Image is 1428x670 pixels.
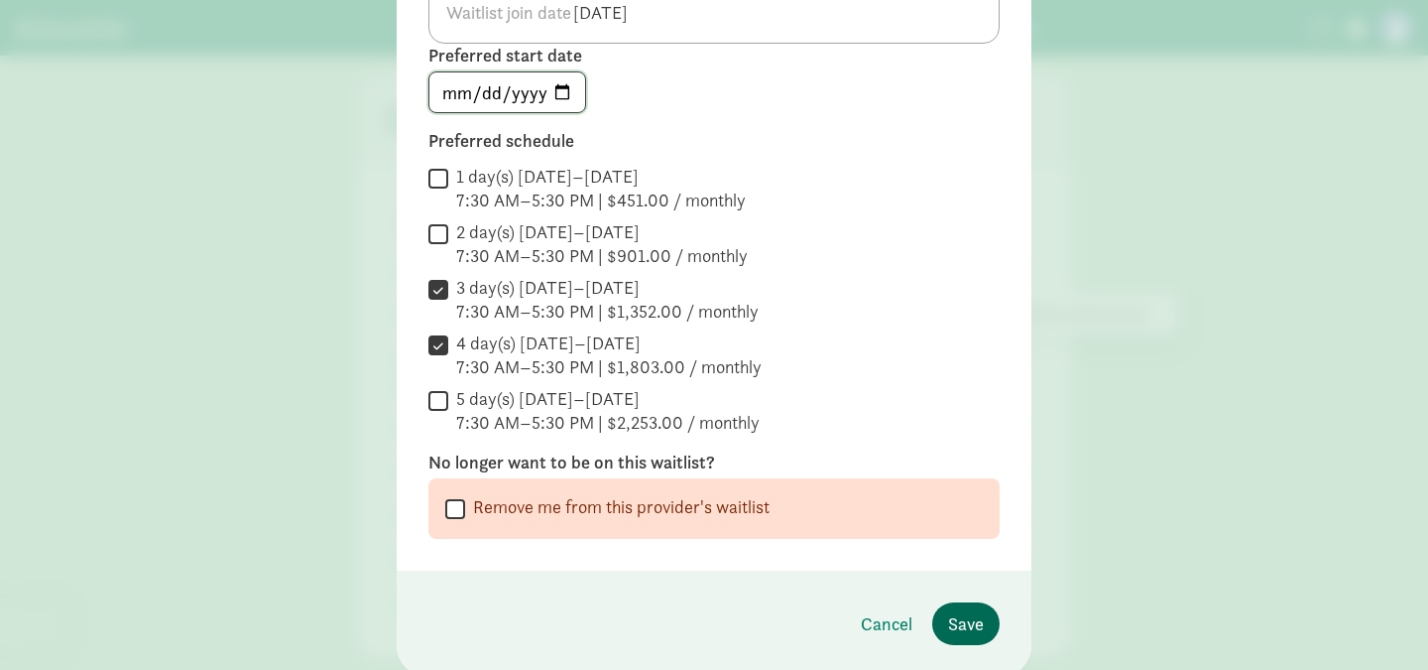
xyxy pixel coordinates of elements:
[932,603,1000,645] button: Save
[456,165,746,189] div: 1 day(s) [DATE]–[DATE]
[428,129,1000,153] label: Preferred schedule
[456,220,748,244] div: 2 day(s) [DATE]–[DATE]
[456,300,759,324] div: 7:30 AM–5:30 PM | $1,352.00 / monthly
[456,189,746,212] div: 7:30 AM–5:30 PM | $451.00 / monthly
[428,44,1000,67] label: Preferred start date
[948,610,984,637] span: Save
[456,276,759,300] div: 3 day(s) [DATE]–[DATE]
[456,244,748,268] div: 7:30 AM–5:30 PM | $901.00 / monthly
[428,451,1000,474] label: No longer want to be on this waitlist?
[845,603,928,645] button: Cancel
[456,387,760,411] div: 5 day(s) [DATE]–[DATE]
[456,411,760,435] div: 7:30 AM–5:30 PM | $2,253.00 / monthly
[456,355,762,379] div: 7:30 AM–5:30 PM | $1,803.00 / monthly
[861,610,912,637] span: Cancel
[456,332,762,355] div: 4 day(s) [DATE]–[DATE]
[465,495,770,519] label: Remove me from this provider's waitlist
